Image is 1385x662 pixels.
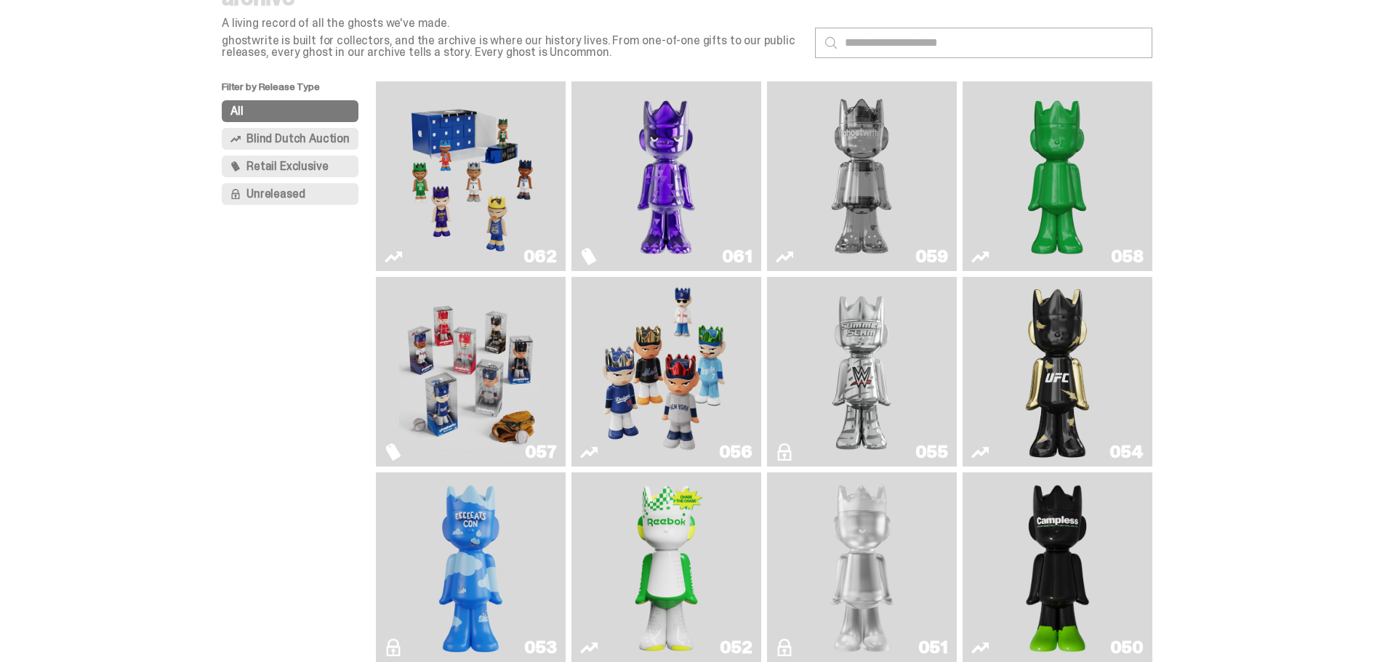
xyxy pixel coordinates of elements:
img: Court Victory [628,478,705,656]
span: Retail Exclusive [246,161,328,172]
img: LLLoyalty [824,478,901,656]
img: Game Face (2025) [595,283,737,461]
img: Ruby [1019,283,1096,461]
img: Campless [1019,478,1096,656]
button: Blind Dutch Auction [222,128,358,150]
div: 061 [722,248,752,265]
span: Unreleased [246,188,305,200]
button: Retail Exclusive [222,156,358,177]
div: 052 [720,639,752,656]
div: 051 [918,639,948,656]
a: Game Face (2025) [385,283,557,461]
img: I Was There SummerSlam [790,283,933,461]
div: 062 [523,248,557,265]
span: All [230,105,244,117]
a: Game Face (2025) [580,283,752,461]
div: 050 [1110,639,1144,656]
a: Ruby [971,283,1144,461]
a: Schrödinger's ghost: Sunday Green [971,87,1144,265]
div: 053 [524,639,557,656]
img: Schrödinger's ghost: Sunday Green [986,87,1128,265]
p: ghostwrite is built for collectors, and the archive is where our history lives. From one-of-one g... [222,35,803,58]
button: All [222,100,358,122]
div: 055 [915,443,948,461]
a: LLLoyalty [776,478,948,656]
a: Two [776,87,948,265]
img: Fantasy [595,87,737,265]
div: 057 [525,443,557,461]
a: I Was There SummerSlam [776,283,948,461]
p: Filter by Release Type [222,81,376,100]
a: Game Face (2025) [385,87,557,265]
img: Two [790,87,933,265]
a: ghooooost [385,478,557,656]
button: Unreleased [222,183,358,205]
div: 056 [719,443,752,461]
div: 059 [915,248,948,265]
p: A living record of all the ghosts we've made. [222,17,803,29]
div: 054 [1109,443,1144,461]
span: Blind Dutch Auction [246,133,350,145]
a: Court Victory [580,478,752,656]
div: 058 [1111,248,1144,265]
a: Campless [971,478,1144,656]
img: Game Face (2025) [399,283,542,461]
img: Game Face (2025) [399,87,542,265]
a: Fantasy [580,87,752,265]
img: ghooooost [433,478,510,656]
